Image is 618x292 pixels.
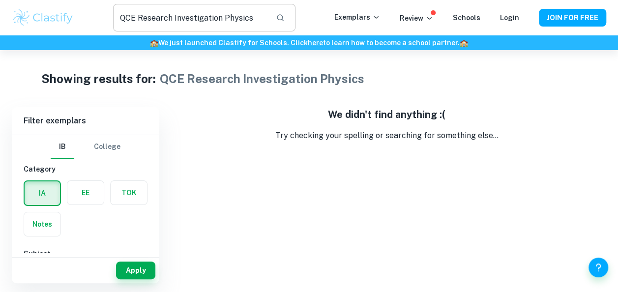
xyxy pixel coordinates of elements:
[51,135,74,159] button: IB
[2,37,616,48] h6: We just launched Clastify for Schools. Click to learn how to become a school partner.
[12,107,159,135] h6: Filter exemplars
[453,14,480,22] a: Schools
[12,8,74,28] img: Clastify logo
[460,39,468,47] span: 🏫
[24,164,147,175] h6: Category
[67,181,104,204] button: EE
[111,181,147,204] button: TOK
[24,212,60,236] button: Notes
[25,181,60,205] button: IA
[41,70,155,88] h1: Showing results for:
[94,135,120,159] button: College
[589,258,608,277] button: Help and Feedback
[150,39,158,47] span: 🏫
[167,107,606,122] h5: We didn't find anything :(
[500,14,519,22] a: Login
[167,130,606,142] p: Try checking your spelling or searching for something else...
[334,12,380,23] p: Exemplars
[159,70,364,88] h1: QCE Research Investigation Physics
[116,262,155,279] button: Apply
[113,4,267,31] input: Search for any exemplars...
[51,135,120,159] div: Filter type choice
[400,13,433,24] p: Review
[539,9,606,27] button: JOIN FOR FREE
[308,39,323,47] a: here
[24,248,147,259] h6: Subject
